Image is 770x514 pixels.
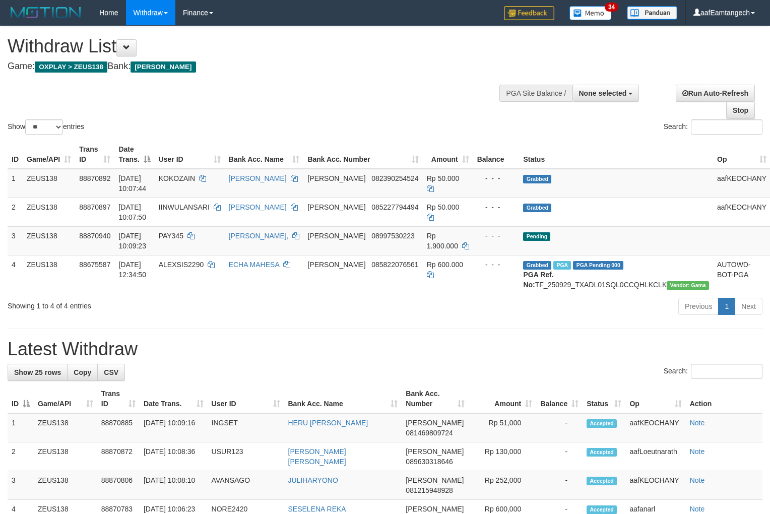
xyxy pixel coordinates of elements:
td: 3 [8,226,23,255]
th: Op: activate to sort column ascending [625,384,685,413]
b: PGA Ref. No: [523,271,553,289]
img: panduan.png [627,6,677,20]
span: PGA Pending [573,261,623,270]
a: Note [690,476,705,484]
td: - [536,471,583,500]
td: [DATE] 10:08:36 [140,442,208,471]
span: Rp 50.000 [427,203,460,211]
span: [PERSON_NAME] [307,232,365,240]
th: User ID: activate to sort column ascending [155,140,225,169]
th: Balance: activate to sort column ascending [536,384,583,413]
a: Previous [678,298,719,315]
th: Balance [473,140,520,169]
td: [DATE] 10:09:16 [140,413,208,442]
div: Showing 1 to 4 of 4 entries [8,297,313,311]
td: ZEUS138 [23,255,75,294]
span: [PERSON_NAME] [307,174,365,182]
td: - [536,413,583,442]
th: ID [8,140,23,169]
span: PAY345 [159,232,183,240]
td: 2 [8,198,23,226]
td: USUR123 [208,442,284,471]
div: - - - [477,260,516,270]
th: Trans ID: activate to sort column ascending [75,140,114,169]
h4: Game: Bank: [8,61,503,72]
span: Copy 08997530223 to clipboard [371,232,415,240]
td: ZEUS138 [23,226,75,255]
th: User ID: activate to sort column ascending [208,384,284,413]
h1: Withdraw List [8,36,503,56]
td: AVANSAGO [208,471,284,500]
h1: Latest Withdraw [8,339,762,359]
span: [DATE] 10:07:44 [118,174,146,192]
span: [PERSON_NAME] [307,261,365,269]
th: Trans ID: activate to sort column ascending [97,384,140,413]
span: OXPLAY > ZEUS138 [35,61,107,73]
select: Showentries [25,119,63,135]
td: 4 [8,255,23,294]
img: Feedback.jpg [504,6,554,20]
span: Grabbed [523,175,551,183]
td: 2 [8,442,34,471]
span: Accepted [587,477,617,485]
span: 88870940 [79,232,110,240]
td: INGSET [208,413,284,442]
div: - - - [477,173,516,183]
label: Show entries [8,119,84,135]
span: [PERSON_NAME] [406,505,464,513]
input: Search: [691,364,762,379]
td: TF_250929_TXADL01SQL0CCQHLKCLK [519,255,713,294]
th: Bank Acc. Number: activate to sort column ascending [303,140,422,169]
span: Copy 089630318646 to clipboard [406,458,453,466]
span: Marked by aafpengsreynich [553,261,571,270]
th: Date Trans.: activate to sort column descending [114,140,154,169]
span: Rp 1.900.000 [427,232,458,250]
td: ZEUS138 [23,169,75,198]
label: Search: [664,364,762,379]
th: Status [519,140,713,169]
th: Bank Acc. Name: activate to sort column ascending [225,140,304,169]
a: CSV [97,364,125,381]
span: Rp 50.000 [427,174,460,182]
span: [PERSON_NAME] [406,476,464,484]
a: ECHA MAHESA [229,261,279,269]
div: - - - [477,202,516,212]
a: Next [735,298,762,315]
a: HERU [PERSON_NAME] [288,419,368,427]
td: aafKEOCHANY [625,413,685,442]
th: Action [686,384,762,413]
span: 88870897 [79,203,110,211]
th: Amount: activate to sort column ascending [469,384,536,413]
span: [PERSON_NAME] [406,419,464,427]
td: 1 [8,169,23,198]
div: PGA Site Balance / [499,85,572,102]
th: ID: activate to sort column descending [8,384,34,413]
th: Bank Acc. Name: activate to sort column ascending [284,384,402,413]
td: ZEUS138 [23,198,75,226]
span: 34 [605,3,618,12]
th: Amount: activate to sort column ascending [423,140,473,169]
span: Rp 600.000 [427,261,463,269]
td: 1 [8,413,34,442]
span: [PERSON_NAME] [131,61,196,73]
span: Show 25 rows [14,368,61,376]
th: Bank Acc. Number: activate to sort column ascending [402,384,469,413]
img: MOTION_logo.png [8,5,84,20]
a: Note [690,419,705,427]
span: Pending [523,232,550,241]
a: Note [690,447,705,456]
a: [PERSON_NAME] [PERSON_NAME] [288,447,346,466]
button: None selected [572,85,639,102]
a: Copy [67,364,98,381]
span: Copy 081215948928 to clipboard [406,486,453,494]
span: Copy [74,368,91,376]
td: 88870872 [97,442,140,471]
td: [DATE] 10:08:10 [140,471,208,500]
span: [DATE] 10:09:23 [118,232,146,250]
span: Grabbed [523,204,551,212]
span: ALEXSIS2290 [159,261,204,269]
td: 88870806 [97,471,140,500]
td: Rp 252,000 [469,471,536,500]
span: 88870892 [79,174,110,182]
span: Accepted [587,505,617,514]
